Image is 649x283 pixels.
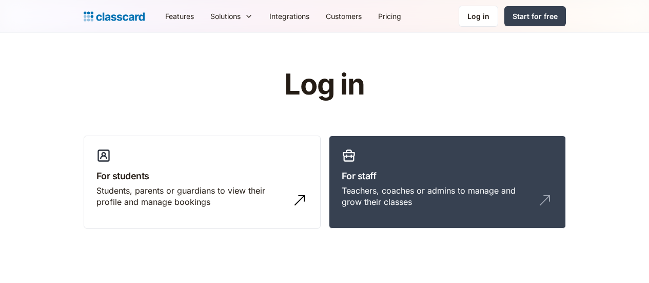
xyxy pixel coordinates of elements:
[329,136,566,229] a: For staffTeachers, coaches or admins to manage and grow their classes
[459,6,498,27] a: Log in
[513,11,558,22] div: Start for free
[504,6,566,26] a: Start for free
[467,11,489,22] div: Log in
[318,5,370,28] a: Customers
[157,5,202,28] a: Features
[162,69,487,101] h1: Log in
[96,185,287,208] div: Students, parents or guardians to view their profile and manage bookings
[84,136,321,229] a: For studentsStudents, parents or guardians to view their profile and manage bookings
[342,169,553,183] h3: For staff
[342,185,533,208] div: Teachers, coaches or admins to manage and grow their classes
[261,5,318,28] a: Integrations
[84,9,145,24] a: home
[96,169,308,183] h3: For students
[370,5,409,28] a: Pricing
[210,11,241,22] div: Solutions
[202,5,261,28] div: Solutions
